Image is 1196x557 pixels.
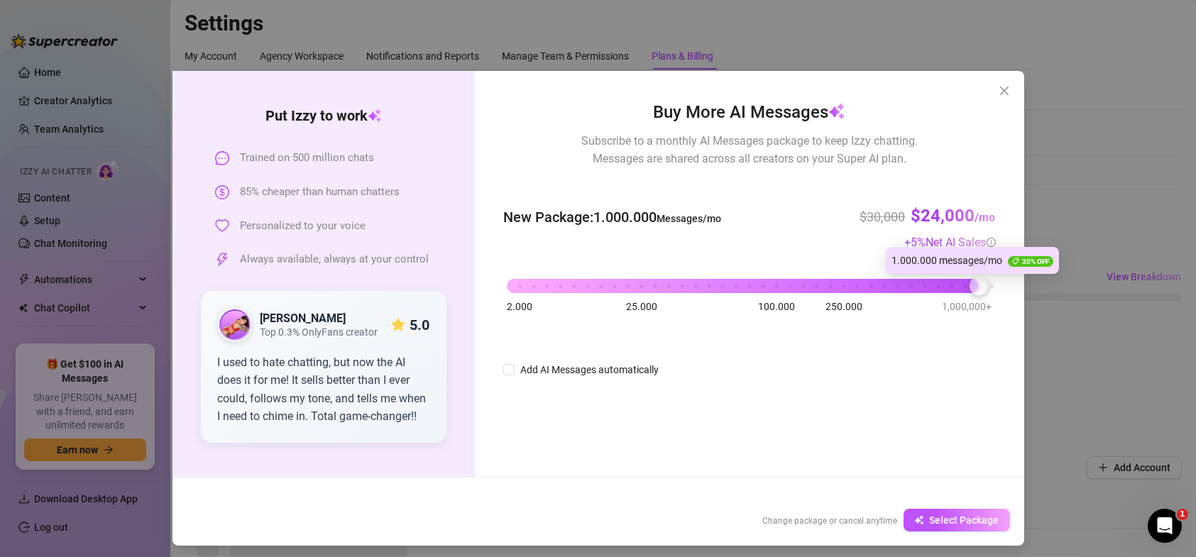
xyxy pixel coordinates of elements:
button: Select Package [904,509,1010,531]
span: 25.000 [626,299,657,314]
span: New Package : 1.000.000 [503,206,721,228]
span: 250.000 [825,299,862,314]
span: 1,000,000+ [943,299,992,314]
span: message [215,151,229,165]
span: star [391,318,405,332]
span: heart [215,219,229,233]
span: Top 0.3% OnlyFans creator [260,326,378,338]
span: Messages/mo [657,213,721,224]
span: Trained on 500 million chats [241,150,375,167]
span: tag [1012,258,1019,265]
span: Personalized to your voice [241,218,366,235]
span: Buy More AI Messages [653,99,845,126]
img: public [219,309,251,341]
span: 1 [1177,509,1188,520]
span: close [999,85,1010,96]
h3: $24,000 [911,205,996,228]
strong: Put Izzy to work [265,107,382,124]
span: 1.000.000 messages/mo [891,255,1002,266]
span: + 5 % [905,236,996,249]
iframe: Intercom live chat [1148,509,1182,543]
strong: 5.0 [410,316,429,333]
span: Select Package [930,514,999,526]
span: Subscribe to a monthly AI Messages package to keep Izzy chatting. Messages are shared across all ... [581,132,918,167]
div: I used to hate chatting, but now the AI does it for me! It sells better than I ever could, follow... [218,353,430,426]
span: Change package or cancel anytime [763,516,898,526]
strong: [PERSON_NAME] [260,311,346,325]
span: 20 % OFF [1008,256,1053,267]
button: Close [993,79,1016,102]
span: 2.000 [507,299,532,314]
span: /mo [975,211,996,224]
span: 85% cheaper than human chatters [241,184,400,201]
span: dollar [215,185,229,199]
span: info-circle [987,238,996,247]
div: Add AI Messages automatically [520,362,659,377]
div: Net AI Sales [926,233,996,251]
span: 100.000 [758,299,795,314]
del: $30,000 [860,209,906,224]
span: thunderbolt [215,253,229,267]
span: Close [993,85,1016,96]
span: Always available, always at your control [241,251,429,268]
